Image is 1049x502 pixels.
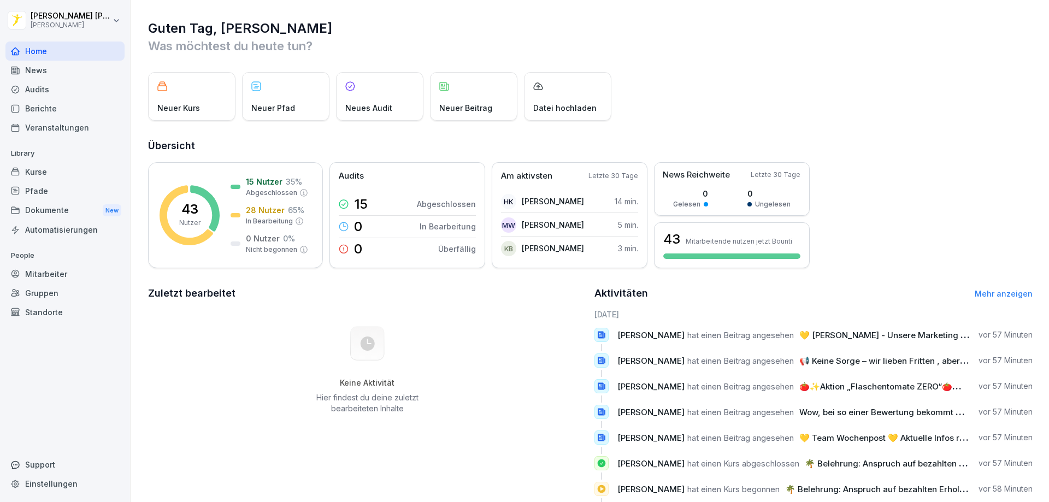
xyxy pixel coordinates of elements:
[148,37,1033,55] p: Was möchtest du heute tun?
[617,433,685,443] span: [PERSON_NAME]
[501,217,516,233] div: MW
[5,42,125,61] a: Home
[618,219,638,231] p: 5 min.
[522,243,584,254] p: [PERSON_NAME]
[339,170,364,182] p: Audits
[246,176,282,187] p: 15 Nutzer
[687,433,794,443] span: hat einen Beitrag angesehen
[617,356,685,366] span: [PERSON_NAME]
[686,237,792,245] p: Mitarbeitende nutzen jetzt Bounti
[251,102,295,114] p: Neuer Pfad
[246,188,297,198] p: Abgeschlossen
[288,204,304,216] p: 65 %
[617,407,685,417] span: [PERSON_NAME]
[501,170,552,182] p: Am aktivsten
[979,458,1033,469] p: vor 57 Minuten
[246,216,293,226] p: In Bearbeitung
[345,102,392,114] p: Neues Audit
[501,241,516,256] div: KB
[663,230,680,249] h3: 43
[148,20,1033,37] h1: Guten Tag, [PERSON_NAME]
[179,218,201,228] p: Nutzer
[501,194,516,209] div: HK
[148,138,1033,153] h2: Übersicht
[979,355,1033,366] p: vor 57 Minuten
[687,484,780,494] span: hat einen Kurs begonnen
[5,99,125,118] a: Berichte
[663,169,730,181] p: News Reichweite
[5,474,125,493] a: Einstellungen
[181,203,198,216] p: 43
[533,102,597,114] p: Datei hochladen
[148,286,587,301] h2: Zuletzt bearbeitet
[5,455,125,474] div: Support
[687,407,794,417] span: hat einen Beitrag angesehen
[5,200,125,221] a: DokumenteNew
[5,264,125,284] a: Mitarbeiter
[673,199,700,209] p: Gelesen
[594,309,1033,320] h6: [DATE]
[617,381,685,392] span: [PERSON_NAME]
[751,170,800,180] p: Letzte 30 Tage
[975,289,1033,298] a: Mehr anzeigen
[5,284,125,303] a: Gruppen
[522,196,584,207] p: [PERSON_NAME]
[157,102,200,114] p: Neuer Kurs
[5,303,125,322] div: Standorte
[5,200,125,221] div: Dokumente
[687,381,794,392] span: hat einen Beitrag angesehen
[439,102,492,114] p: Neuer Beitrag
[5,118,125,137] a: Veranstaltungen
[5,247,125,264] p: People
[286,176,302,187] p: 35 %
[438,243,476,255] p: Überfällig
[618,243,638,254] p: 3 min.
[979,406,1033,417] p: vor 57 Minuten
[5,181,125,200] a: Pfade
[354,220,362,233] p: 0
[799,330,1003,340] span: 💛 [PERSON_NAME] - Unsere Marketing Leitung 💛
[747,188,791,199] p: 0
[31,11,110,21] p: [PERSON_NAME] [PERSON_NAME]
[687,458,799,469] span: hat einen Kurs abgeschlossen
[5,61,125,80] a: News
[354,198,368,211] p: 15
[283,233,295,244] p: 0 %
[312,378,422,388] h5: Keine Aktivität
[615,196,638,207] p: 14 min.
[979,329,1033,340] p: vor 57 Minuten
[420,221,476,232] p: In Bearbeitung
[594,286,648,301] h2: Aktivitäten
[673,188,708,199] p: 0
[617,484,685,494] span: [PERSON_NAME]
[5,162,125,181] a: Kurse
[417,198,476,210] p: Abgeschlossen
[588,171,638,181] p: Letzte 30 Tage
[312,392,422,414] p: Hier findest du deine zuletzt bearbeiteten Inhalte
[5,145,125,162] p: Library
[5,80,125,99] a: Audits
[354,243,362,256] p: 0
[5,220,125,239] a: Automatisierungen
[31,21,110,29] p: [PERSON_NAME]
[979,483,1033,494] p: vor 58 Minuten
[617,458,685,469] span: [PERSON_NAME]
[979,432,1033,443] p: vor 57 Minuten
[979,381,1033,392] p: vor 57 Minuten
[755,199,791,209] p: Ungelesen
[687,330,794,340] span: hat einen Beitrag angesehen
[246,204,285,216] p: 28 Nutzer
[246,233,280,244] p: 0 Nutzer
[687,356,794,366] span: hat einen Beitrag angesehen
[522,219,584,231] p: [PERSON_NAME]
